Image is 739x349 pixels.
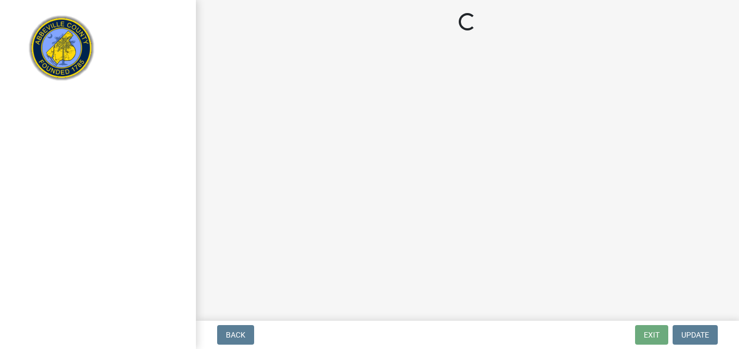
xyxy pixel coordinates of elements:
[22,11,102,91] img: Abbeville County, South Carolina
[635,325,668,345] button: Exit
[673,325,718,345] button: Update
[226,331,245,339] span: Back
[217,325,254,345] button: Back
[681,331,709,339] span: Update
